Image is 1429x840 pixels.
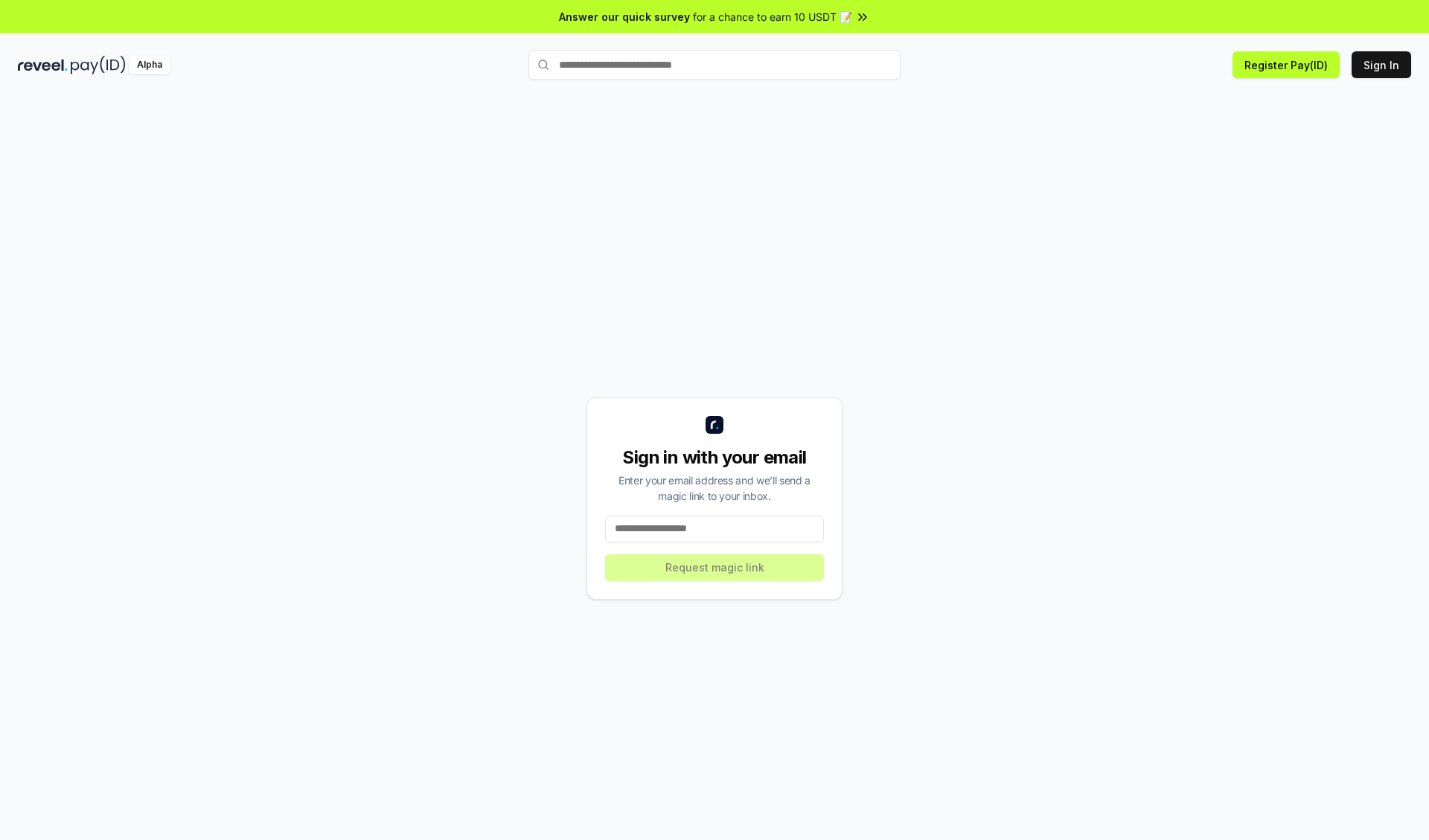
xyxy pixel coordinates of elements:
button: Register Pay(ID) [1233,51,1340,78]
img: pay_id [71,56,126,74]
div: Enter your email address and we’ll send a magic link to your inbox. [605,472,824,504]
button: Sign In [1352,51,1411,78]
img: logo_small [706,416,723,434]
span: Answer our quick survey [559,9,690,25]
div: Alpha [129,56,170,74]
img: reveel_dark [18,56,68,74]
div: Sign in with your email [605,446,824,469]
span: for a chance to earn 10 USDT 📝 [693,9,852,25]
